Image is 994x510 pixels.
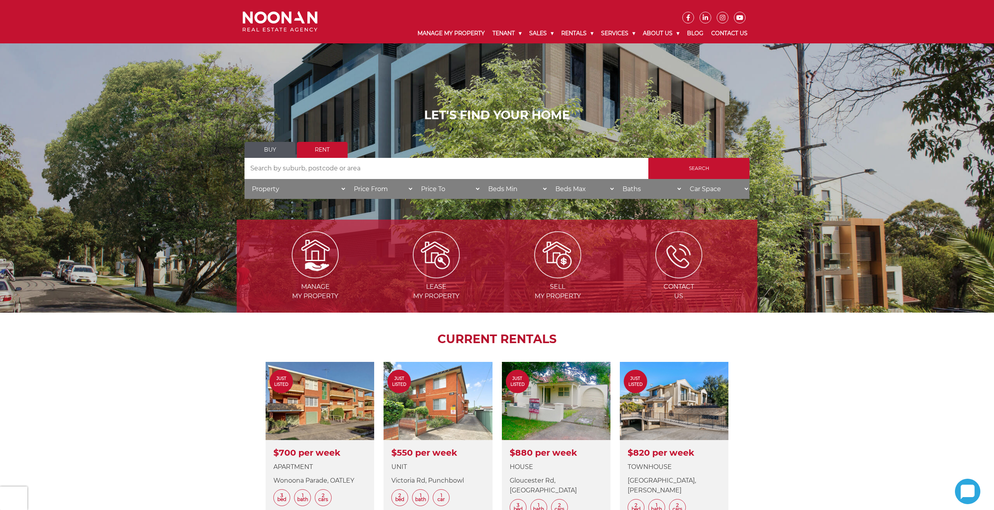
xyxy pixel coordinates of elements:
a: Rentals [557,23,597,43]
a: Leasemy Property [377,251,496,300]
h2: CURRENT RENTALS [256,332,738,346]
input: Search [648,158,750,179]
a: Services [597,23,639,43]
a: Sellmy Property [498,251,617,300]
img: Sell my property [534,231,581,278]
a: Manage My Property [414,23,489,43]
a: Managemy Property [255,251,375,300]
a: Buy [244,142,295,158]
a: Sales [525,23,557,43]
a: Blog [683,23,707,43]
span: Just Listed [269,376,293,387]
img: Lease my property [413,231,460,278]
span: Just Listed [624,376,647,387]
a: Rent [297,142,348,158]
h1: LET'S FIND YOUR HOME [244,108,750,122]
img: Manage my Property [292,231,339,278]
span: Just Listed [506,376,529,387]
span: Manage my Property [255,282,375,301]
span: Contact Us [619,282,739,301]
a: Tenant [489,23,525,43]
a: Contact Us [707,23,751,43]
span: Just Listed [387,376,411,387]
span: Sell my Property [498,282,617,301]
input: Search by suburb, postcode or area [244,158,648,179]
a: About Us [639,23,683,43]
a: ContactUs [619,251,739,300]
span: Lease my Property [377,282,496,301]
img: ICONS [655,231,702,278]
img: Noonan Real Estate Agency [243,11,318,32]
